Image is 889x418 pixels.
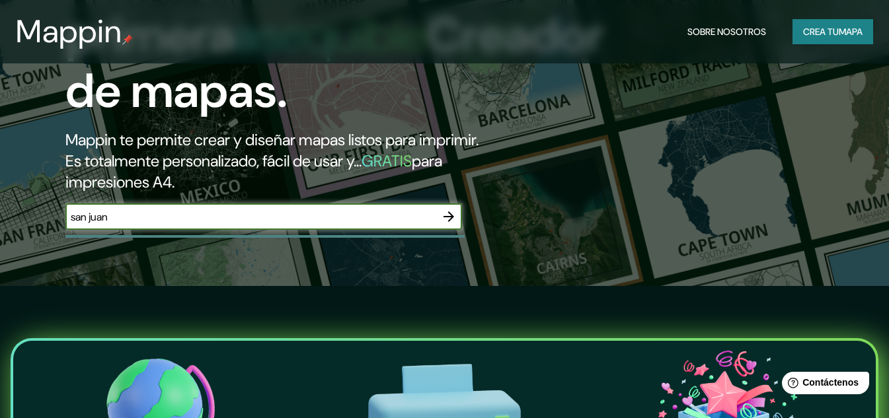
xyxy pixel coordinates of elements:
[687,26,766,38] font: Sobre nosotros
[792,19,873,44] button: Crea tumapa
[803,26,839,38] font: Crea tu
[682,19,771,44] button: Sobre nosotros
[839,26,863,38] font: mapa
[65,151,362,171] font: Es totalmente personalizado, fácil de usar y...
[122,34,133,45] img: pin de mapeo
[16,11,122,52] font: Mappin
[771,366,874,403] iframe: Lanzador de widgets de ayuda
[65,151,442,192] font: para impresiones A4.
[65,129,479,150] font: Mappin te permite crear y diseñar mapas listos para imprimir.
[65,209,436,225] input: Elige tu lugar favorito
[362,151,412,171] font: GRATIS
